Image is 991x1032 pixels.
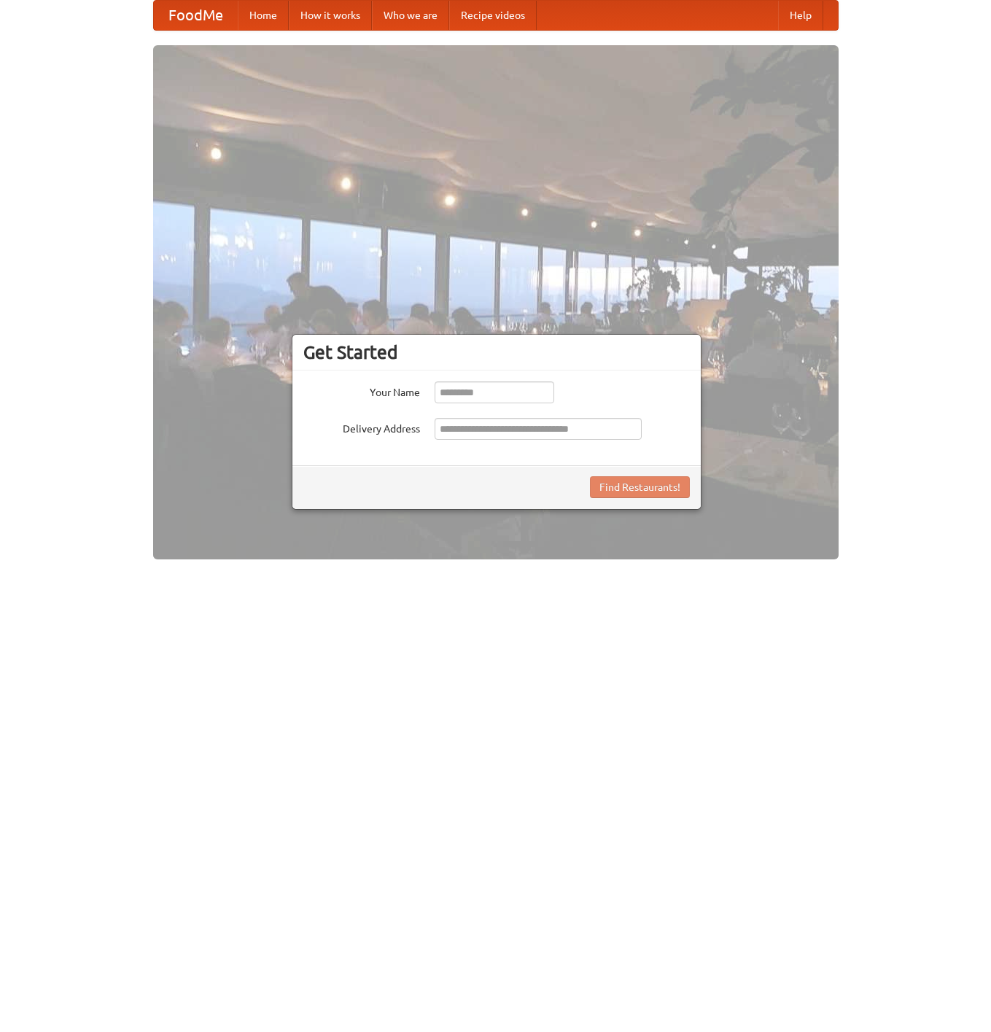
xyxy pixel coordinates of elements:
[590,476,690,498] button: Find Restaurants!
[303,418,420,436] label: Delivery Address
[303,381,420,400] label: Your Name
[303,341,690,363] h3: Get Started
[372,1,449,30] a: Who we are
[289,1,372,30] a: How it works
[238,1,289,30] a: Home
[449,1,537,30] a: Recipe videos
[778,1,823,30] a: Help
[154,1,238,30] a: FoodMe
